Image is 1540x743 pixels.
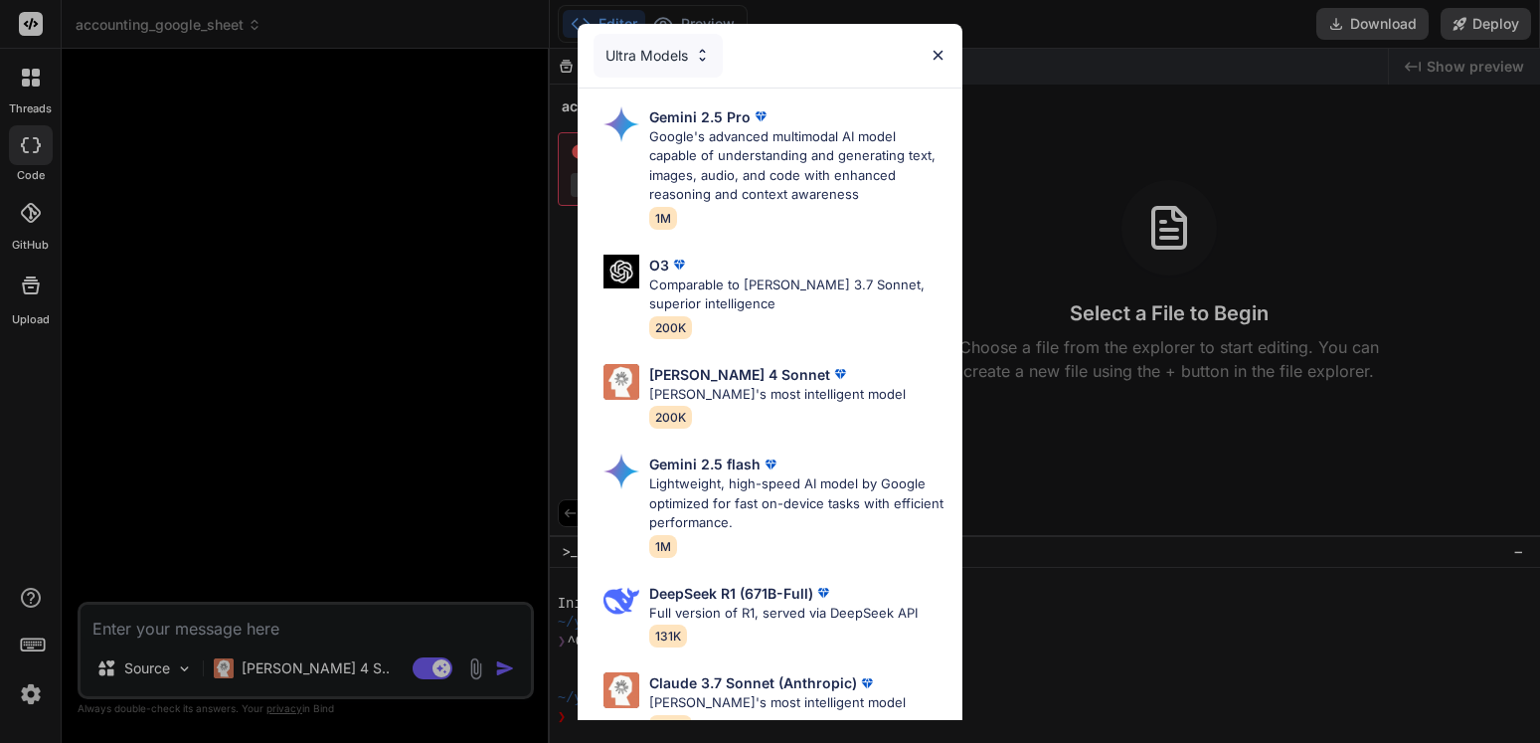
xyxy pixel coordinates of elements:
[830,364,850,384] img: premium
[649,583,813,604] p: DeepSeek R1 (671B-Full)
[649,106,751,127] p: Gemini 2.5 Pro
[761,455,780,474] img: premium
[857,673,877,693] img: premium
[603,364,639,400] img: Pick Models
[649,474,946,533] p: Lightweight, high-speed AI model by Google optimized for fast on-device tasks with efficient perf...
[603,255,639,289] img: Pick Models
[649,316,692,339] span: 200K
[930,47,946,64] img: close
[649,604,918,624] p: Full version of R1, served via DeepSeek API
[649,276,946,314] p: Comparable to [PERSON_NAME] 3.7 Sonnet, superior intelligence
[649,385,906,405] p: [PERSON_NAME]'s most intelligent model
[649,715,692,738] span: 200K
[751,106,770,126] img: premium
[694,47,711,64] img: Pick Models
[594,34,723,78] div: Ultra Models
[813,583,833,603] img: premium
[649,127,946,205] p: Google's advanced multimodal AI model capable of understanding and generating text, images, audio...
[649,207,677,230] span: 1M
[603,454,639,489] img: Pick Models
[669,255,689,275] img: premium
[603,583,639,619] img: Pick Models
[649,672,857,693] p: Claude 3.7 Sonnet (Anthropic)
[649,364,830,385] p: [PERSON_NAME] 4 Sonnet
[649,454,761,474] p: Gemini 2.5 flash
[603,672,639,708] img: Pick Models
[649,535,677,558] span: 1M
[603,106,639,142] img: Pick Models
[649,625,687,648] span: 131K
[649,255,669,276] p: O3
[649,693,906,713] p: [PERSON_NAME]'s most intelligent model
[649,406,692,429] span: 200K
